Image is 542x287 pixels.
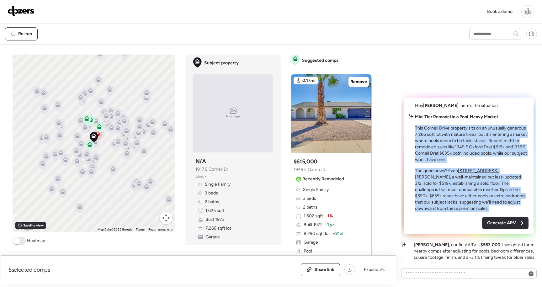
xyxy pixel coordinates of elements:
span: Hey , here’s the situation [415,103,498,108]
span: 0.17mi [302,77,316,84]
span: Generate ARV [487,220,516,226]
span: • [205,174,206,179]
span: No image [226,114,240,119]
strong: $563,000 [481,242,500,247]
span: 8,790 sqft lot [304,231,330,237]
span: Satellite view [23,223,43,228]
span: Pool [304,248,312,254]
span: 1917 E Cornell Dr [195,166,228,173]
span: [PERSON_NAME] [423,103,459,108]
span: 1,602 sqft [304,213,323,219]
span: Single Family [303,187,329,193]
img: Google [14,224,35,232]
h3: $615,000 [294,158,317,165]
a: Terms (opens in new tab) [136,228,145,231]
span: Share link [315,267,334,273]
span: 3 beds [303,195,316,202]
span: 7,266 sqft lot [205,225,231,231]
span: Remove [350,79,367,85]
span: Garage [205,234,220,240]
span: Built 1972 [304,222,323,228]
span: 2 baths [205,199,219,205]
h3: N/A [195,157,206,165]
a: Open this area in Google Maps (opens a new window) [14,224,35,232]
p: This Cornell Drive property sits on an unusually generous 7,266 sqft lot with mature trees, but i... [415,125,529,163]
span: Expand [364,267,378,273]
span: -1% [326,213,333,219]
button: Map camera controls [160,212,172,224]
span: 2 baths [303,204,317,210]
span: 1,625 sqft [205,208,225,214]
span: 3 beds [205,190,218,196]
span: Built 1973 [205,216,225,223]
strong: [PERSON_NAME] [414,242,449,247]
span: Garage [304,239,318,246]
span: Re-run [18,31,32,37]
span: Map Data ©2025 Google [98,228,132,231]
a: 1949 E Oxford Dr [455,144,488,150]
span: Subject property [204,60,239,66]
img: Logo [8,6,35,16]
span: -1 yr [325,222,334,228]
span: Zillow [195,174,204,179]
span: Recently Remodeled [302,176,344,182]
span: Book a demo [487,9,513,14]
p: , our final ARV is . I weighted three nearby comps after adjusting for pools, bedroom differences... [414,242,536,261]
span: 5 selected comps [8,266,50,274]
span: Single Family [205,181,231,188]
span: + 21% [332,231,343,237]
a: Report a map error [148,228,173,231]
span: Heatmap [27,238,45,244]
strong: Mid-Tier Remodel in a Pool-Heavy Market [415,114,498,120]
p: The good news? Even , a well-maintained but less-updated 3/2, sold for $519k, establishing a soli... [415,168,529,212]
span: Suggested comps [302,57,338,64]
span: 1949 E Oxford Dr [294,167,327,173]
